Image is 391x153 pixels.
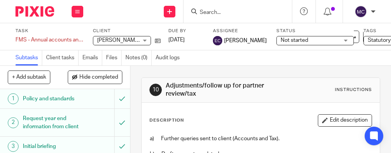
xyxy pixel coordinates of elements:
[8,93,19,104] div: 1
[23,93,79,105] h1: Policy and standards
[15,50,42,65] a: Subtasks
[8,141,19,152] div: 3
[355,5,367,18] img: svg%3E
[199,9,269,16] input: Search
[93,28,161,34] label: Client
[276,28,354,34] label: Status
[213,36,222,45] img: svg%3E
[15,28,83,34] label: Task
[97,38,159,43] span: [PERSON_NAME] Limited
[8,117,19,128] div: 2
[68,70,122,84] button: Hide completed
[318,114,372,127] button: Edit description
[82,50,102,65] a: Emails
[168,28,203,34] label: Due by
[335,87,372,93] div: Instructions
[23,141,79,152] h1: Initial briefing
[15,6,54,17] img: Pixie
[46,50,79,65] a: Client tasks
[125,50,152,65] a: Notes (0)
[166,82,277,98] h1: Adjustments/follow up for partner review/tax
[8,70,50,84] button: + Add subtask
[15,36,83,44] div: FMS - Annual accounts and corporation tax - [DATE]
[149,84,162,96] div: 10
[281,38,308,43] span: Not started
[106,50,122,65] a: Files
[23,113,79,132] h1: Request year end information from client
[156,50,183,65] a: Audit logs
[79,74,118,81] span: Hide completed
[213,28,267,34] label: Assignee
[150,135,372,143] p: a) Further queries sent to client (Accounts and Tax).
[149,117,184,124] p: Description
[168,37,185,43] span: [DATE]
[224,37,267,45] span: [PERSON_NAME]
[15,36,83,44] div: FMS - Annual accounts and corporation tax - December 2024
